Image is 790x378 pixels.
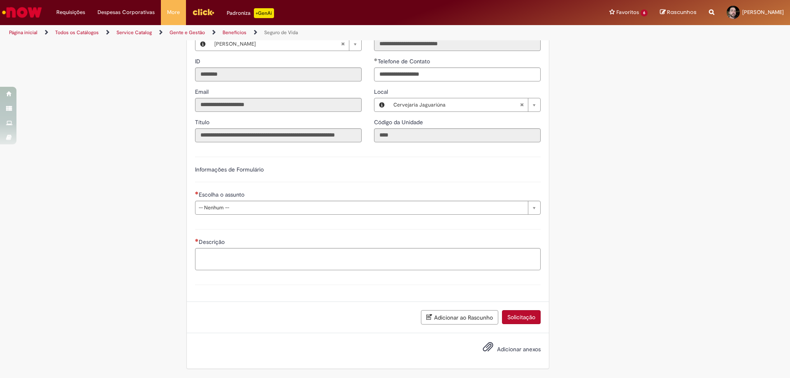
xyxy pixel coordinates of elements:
[195,248,541,270] textarea: Descrição
[116,29,152,36] a: Service Catalog
[374,88,390,95] span: Local
[195,67,362,81] input: ID
[378,58,432,65] span: Telefone de Contato
[195,191,199,195] span: Necessários
[199,238,226,246] span: Descrição
[516,98,528,111] abbr: Limpar campo Local
[170,29,205,36] a: Gente e Gestão
[195,128,362,142] input: Título
[254,8,274,18] p: +GenAi
[1,4,43,21] img: ServiceNow
[421,310,498,325] button: Adicionar ao Rascunho
[374,98,389,111] button: Local, Visualizar este registro Cervejaria Jaguariúna
[616,8,639,16] span: Favoritos
[167,8,180,16] span: More
[660,9,697,16] a: Rascunhos
[199,201,524,214] span: -- Nenhum --
[195,118,211,126] label: Somente leitura - Título
[199,191,246,198] span: Escolha o assunto
[195,58,202,65] span: Somente leitura - ID
[195,37,210,51] button: Favorecido, Visualizar este registro Bruno Roberto Avansini
[56,8,85,16] span: Requisições
[227,8,274,18] div: Padroniza
[374,118,425,126] label: Somente leitura - Código da Unidade
[195,98,362,112] input: Email
[9,29,37,36] a: Página inicial
[195,239,199,242] span: Necessários
[337,37,349,51] abbr: Limpar campo Favorecido
[195,88,210,95] span: Somente leitura - Email
[497,346,541,353] span: Adicionar anexos
[742,9,784,16] span: [PERSON_NAME]
[389,98,540,111] a: Cervejaria JaguariúnaLimpar campo Local
[195,88,210,96] label: Somente leitura - Email
[214,37,341,51] span: [PERSON_NAME]
[192,6,214,18] img: click_logo_yellow_360x200.png
[374,128,541,142] input: Código da Unidade
[55,29,99,36] a: Todos os Catálogos
[195,57,202,65] label: Somente leitura - ID
[264,29,298,36] a: Seguro de Vida
[223,29,246,36] a: Benefícios
[393,98,520,111] span: Cervejaria Jaguariúna
[502,310,541,324] button: Solicitação
[374,37,541,51] input: Departamento
[374,67,541,81] input: Telefone de Contato
[374,58,378,61] span: Obrigatório Preenchido
[6,25,520,40] ul: Trilhas de página
[98,8,155,16] span: Despesas Corporativas
[481,339,495,358] button: Adicionar anexos
[210,37,361,51] a: [PERSON_NAME]Limpar campo Favorecido
[667,8,697,16] span: Rascunhos
[641,9,648,16] span: 6
[195,166,264,173] label: Informações de Formulário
